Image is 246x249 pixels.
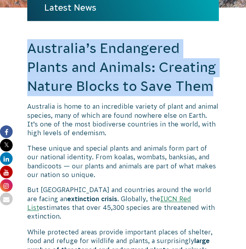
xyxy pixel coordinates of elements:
a: Latest News [44,3,96,13]
p: These unique and special plants and animals form part of our national identity. From koalas, womb... [27,144,219,179]
h2: Australia’s Endangered Plants and Animals: Creating Nature Blocks to Save Them [27,39,219,96]
p: But [GEOGRAPHIC_DATA] and countries around the world are facing an . Globally, the estimates that... [27,185,219,221]
b: extinction crisis [67,195,117,202]
p: Australia is home to an incredible variety of plant and animal species, many of which are found n... [27,102,219,138]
